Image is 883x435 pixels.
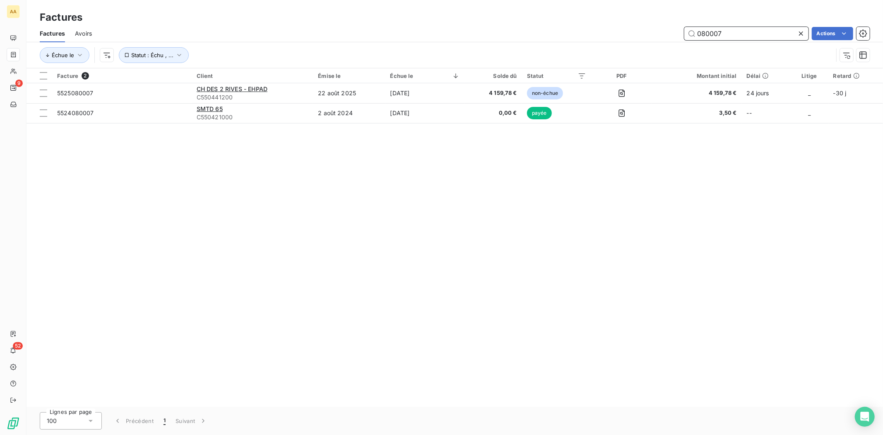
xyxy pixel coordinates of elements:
[197,113,308,121] span: C550421000
[7,5,20,18] div: AA
[833,72,878,79] div: Retard
[527,107,552,119] span: payée
[808,89,811,97] span: _
[159,412,171,430] button: 1
[742,103,791,123] td: --
[855,407,875,427] div: Open Intercom Messenger
[15,80,23,87] span: 9
[390,72,460,79] div: Échue le
[40,10,82,25] h3: Factures
[197,93,308,101] span: C550441200
[747,72,786,79] div: Délai
[40,47,89,63] button: Échue le
[197,105,223,112] span: SMTD 65
[82,72,89,80] span: 2
[131,52,173,58] span: Statut : Échu , ...
[596,72,647,79] div: PDF
[171,412,212,430] button: Suivant
[795,72,823,79] div: Litige
[808,109,811,116] span: _
[833,89,847,97] span: -30 j
[470,89,517,97] span: 4 159,78 €
[119,47,189,63] button: Statut : Échu , ...
[164,417,166,425] span: 1
[197,72,308,79] div: Client
[657,89,737,97] span: 4 159,78 €
[470,72,517,79] div: Solde dû
[52,52,74,58] span: Échue le
[313,83,385,103] td: 22 août 2025
[47,417,57,425] span: 100
[75,29,92,38] span: Avoirs
[7,417,20,430] img: Logo LeanPay
[657,72,737,79] div: Montant initial
[318,72,380,79] div: Émise le
[313,103,385,123] td: 2 août 2024
[657,109,737,117] span: 3,50 €
[13,342,23,350] span: 52
[197,85,267,92] span: CH DES 2 RIVES - EHPAD
[742,83,791,103] td: 24 jours
[57,72,78,79] span: Facture
[812,27,853,40] button: Actions
[470,109,517,117] span: 0,00 €
[385,83,465,103] td: [DATE]
[40,29,65,38] span: Factures
[527,87,563,99] span: non-échue
[684,27,808,40] input: Rechercher
[385,103,465,123] td: [DATE]
[57,89,94,97] span: 5525080007
[108,412,159,430] button: Précédent
[527,72,586,79] div: Statut
[57,109,94,116] span: 5524080007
